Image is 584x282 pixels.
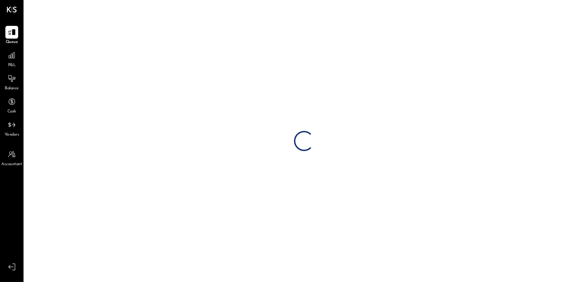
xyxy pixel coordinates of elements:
a: P&L [0,49,23,68]
span: Cash [7,109,16,115]
a: Cash [0,95,23,115]
a: Accountant [0,148,23,168]
a: Queue [0,26,23,45]
span: Queue [6,39,18,45]
span: Balance [5,86,19,92]
a: Balance [0,72,23,92]
span: Accountant [2,161,22,168]
a: Vendors [0,119,23,138]
span: P&L [8,62,16,68]
span: Vendors [5,132,19,138]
